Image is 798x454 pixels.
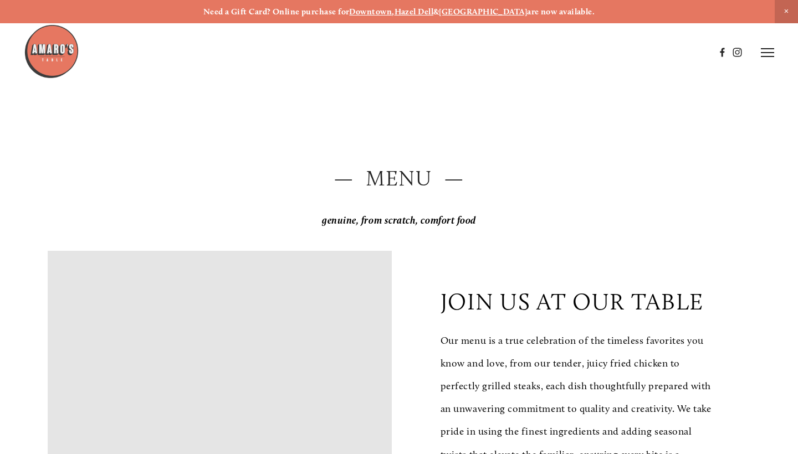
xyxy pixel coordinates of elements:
h2: — Menu — [48,164,750,194]
p: join us at our table [441,288,704,315]
img: Amaro's Table [24,24,79,79]
strong: Need a Gift Card? Online purchase for [203,7,350,17]
strong: , [392,7,394,17]
strong: are now available. [527,7,595,17]
em: genuine, from scratch, comfort food [322,214,476,226]
strong: & [433,7,439,17]
a: Downtown [349,7,392,17]
a: Hazel Dell [395,7,434,17]
a: [GEOGRAPHIC_DATA] [439,7,527,17]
